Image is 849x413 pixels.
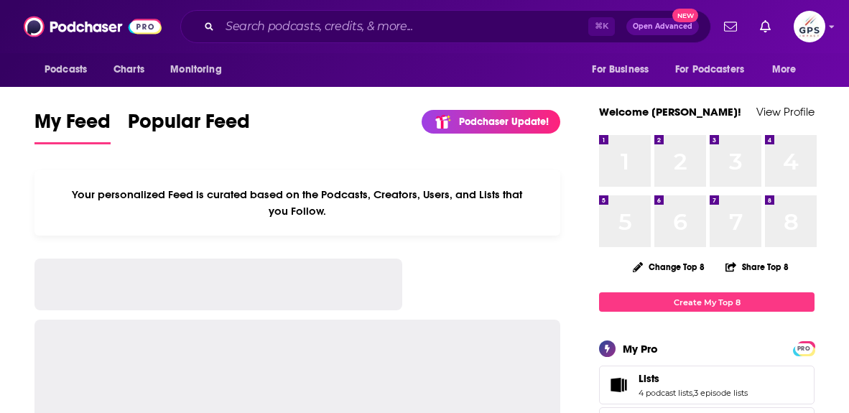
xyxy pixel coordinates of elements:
a: Charts [104,56,153,83]
div: Your personalized Feed is curated based on the Podcasts, Creators, Users, and Lists that you Follow. [34,170,560,236]
span: Podcasts [45,60,87,80]
button: Change Top 8 [624,258,713,276]
a: Welcome [PERSON_NAME]! [599,105,741,119]
span: For Business [592,60,649,80]
a: My Feed [34,109,111,144]
a: Lists [639,372,748,385]
div: Search podcasts, credits, & more... [180,10,711,43]
a: 4 podcast lists [639,388,692,398]
span: Lists [599,366,815,404]
button: open menu [160,56,240,83]
img: Podchaser - Follow, Share and Rate Podcasts [24,13,162,40]
div: My Pro [623,342,658,356]
span: New [672,9,698,22]
button: Show profile menu [794,11,825,42]
a: Popular Feed [128,109,250,144]
a: Show notifications dropdown [718,14,743,39]
a: PRO [795,343,812,353]
a: 3 episode lists [694,388,748,398]
span: Monitoring [170,60,221,80]
span: Open Advanced [633,23,692,30]
span: Logged in as JocelynOGPS [794,11,825,42]
a: View Profile [756,105,815,119]
button: Share Top 8 [725,253,789,281]
span: Charts [113,60,144,80]
button: open menu [762,56,815,83]
button: open menu [582,56,667,83]
button: open menu [666,56,765,83]
span: PRO [795,343,812,354]
span: , [692,388,694,398]
input: Search podcasts, credits, & more... [220,15,588,38]
a: Show notifications dropdown [754,14,776,39]
button: Open AdvancedNew [626,18,699,35]
p: Podchaser Update! [459,116,549,128]
span: Lists [639,372,659,385]
span: For Podcasters [675,60,744,80]
span: More [772,60,797,80]
button: open menu [34,56,106,83]
span: My Feed [34,109,111,142]
img: User Profile [794,11,825,42]
span: Popular Feed [128,109,250,142]
a: Lists [604,375,633,395]
a: Create My Top 8 [599,292,815,312]
span: ⌘ K [588,17,615,36]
